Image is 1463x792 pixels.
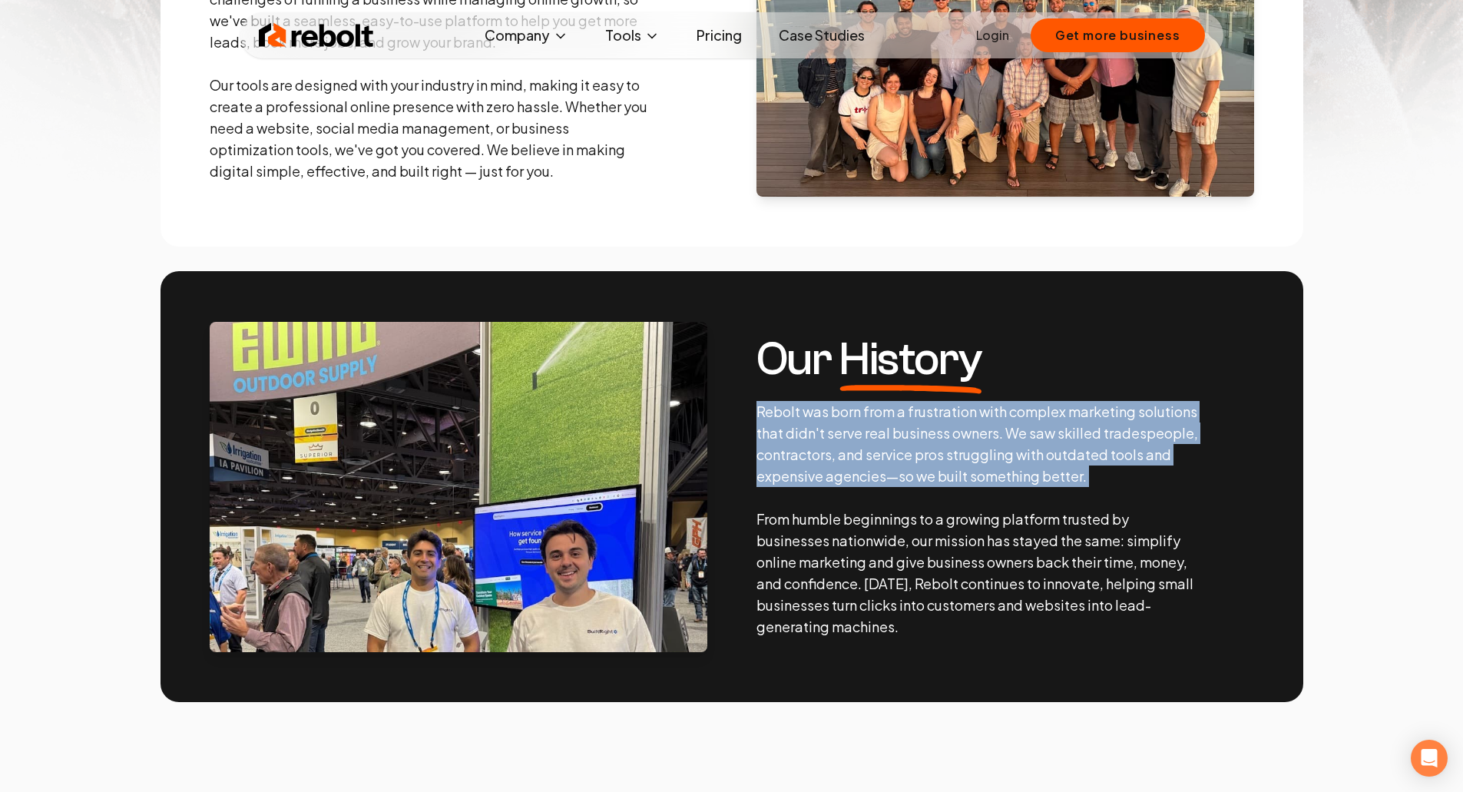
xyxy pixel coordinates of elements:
[1031,18,1205,52] button: Get more business
[766,20,877,51] a: Case Studies
[839,336,982,383] span: History
[1411,740,1448,777] div: Open Intercom Messenger
[210,322,707,652] img: About
[259,20,374,51] img: Rebolt Logo
[756,401,1199,638] p: Rebolt was born from a frustration with complex marketing solutions that didn't serve real busine...
[684,20,754,51] a: Pricing
[593,20,672,51] button: Tools
[756,336,1199,383] h3: Our
[976,26,1009,45] a: Login
[472,20,581,51] button: Company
